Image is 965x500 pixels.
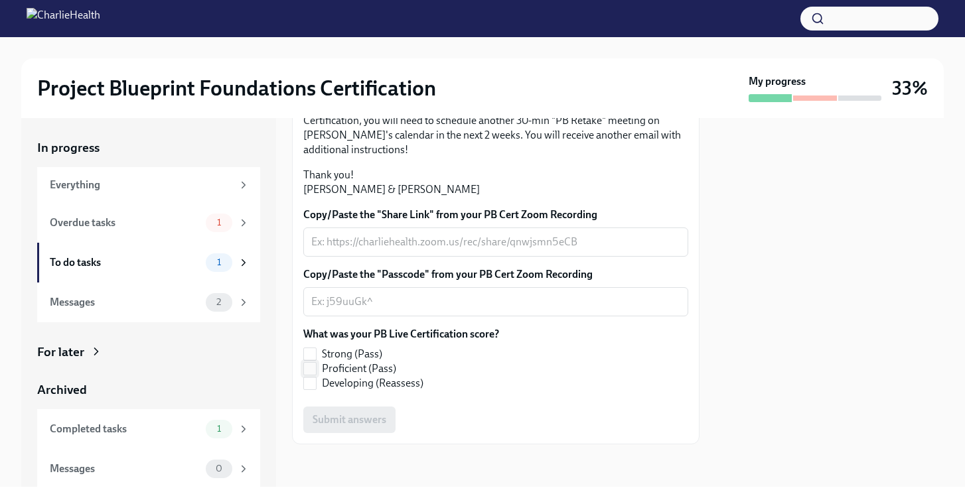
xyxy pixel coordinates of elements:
img: CharlieHealth [27,8,100,29]
a: Everything [37,167,260,203]
div: Messages [50,295,200,310]
a: Overdue tasks1 [37,203,260,243]
div: For later [37,344,84,361]
span: 1 [209,257,229,267]
p: Thank you! [PERSON_NAME] & [PERSON_NAME] [303,168,688,197]
div: Everything [50,178,232,192]
div: Messages [50,462,200,476]
a: Messages0 [37,449,260,489]
a: Messages2 [37,282,260,322]
a: Completed tasks1 [37,409,260,449]
span: 2 [208,297,229,307]
span: Strong (Pass) [322,347,382,361]
span: 1 [209,424,229,434]
a: To do tasks1 [37,243,260,282]
a: Archived [37,381,260,399]
a: For later [37,344,260,361]
a: In progress [37,139,260,156]
div: Completed tasks [50,422,200,436]
span: 1 [209,218,229,227]
label: What was your PB Live Certification score? [303,327,499,342]
span: Proficient (Pass) [322,361,396,376]
p: Note: if you received a "Developing (Reasses)" score, don't get disheartened--this process is mea... [303,84,688,157]
label: Copy/Paste the "Share Link" from your PB Cert Zoom Recording [303,208,688,222]
h3: 33% [892,76,928,100]
strong: My progress [749,74,806,89]
h2: Project Blueprint Foundations Certification [37,75,436,101]
span: 0 [208,464,230,473]
div: To do tasks [50,255,200,270]
label: Copy/Paste the "Passcode" from your PB Cert Zoom Recording [303,267,688,282]
div: Overdue tasks [50,216,200,230]
span: Developing (Reassess) [322,376,423,391]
